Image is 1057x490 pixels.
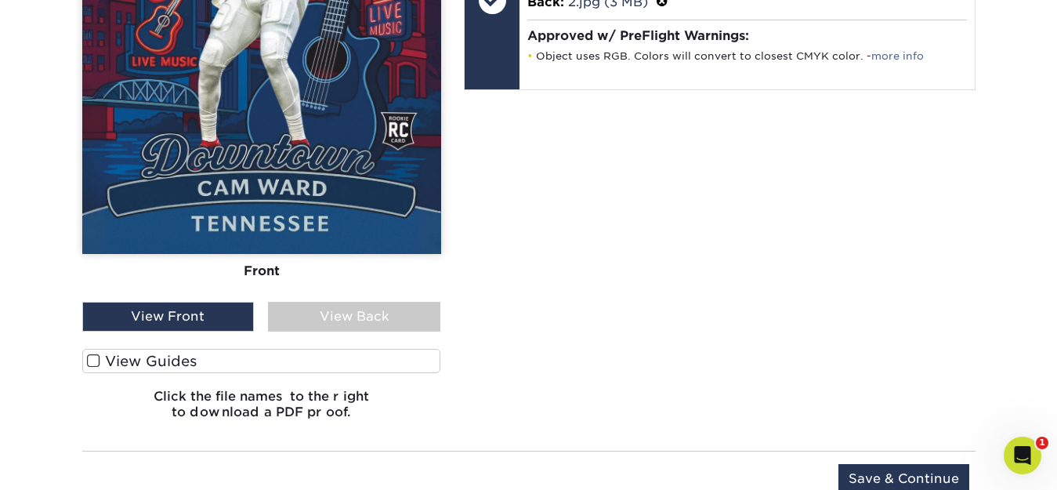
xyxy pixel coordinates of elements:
a: more info [871,50,924,62]
iframe: Intercom live chat [1004,437,1041,474]
div: View Front [82,302,255,332]
div: Front [82,253,441,288]
div: View Back [268,302,440,332]
li: Object uses RGB. Colors will convert to closest CMYK color. - [527,49,967,63]
iframe: Google Customer Reviews [4,442,133,485]
h6: Click the file names to the right to download a PDF proof. [82,389,441,431]
span: 1 [1036,437,1048,449]
label: View Guides [82,349,441,373]
h4: Approved w/ PreFlight Warnings: [527,28,967,43]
